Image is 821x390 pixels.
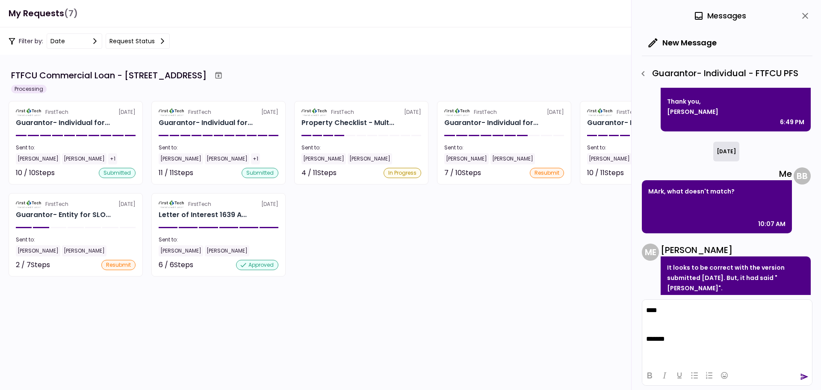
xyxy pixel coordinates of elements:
[758,219,786,229] div: 10:07 AM
[694,9,746,22] div: Messages
[99,168,136,178] div: submitted
[159,108,185,116] img: Partner logo
[331,108,354,116] div: FirstTech
[444,144,564,152] div: Sent to:
[64,5,78,22] span: (7)
[490,153,535,164] div: [PERSON_NAME]
[587,118,681,128] div: Guarantor- Individual for SLOV AND SLOV, LLC John Curran
[205,245,249,256] div: [PERSON_NAME]
[800,372,809,381] button: send
[16,153,60,164] div: [PERSON_NAME]
[587,108,613,116] img: Partner logo
[667,96,804,107] div: Thank you,
[702,369,717,381] button: Numbered list
[159,108,278,116] div: [DATE]
[301,153,346,164] div: [PERSON_NAME]
[636,66,812,81] div: Guarantor- Individual - FTFCU PFS
[661,244,811,256] div: [PERSON_NAME]
[444,118,538,128] div: Guarantor- Individual for SLOV AND SLOV, LLC Jim Miketo
[348,153,392,164] div: [PERSON_NAME]
[50,36,65,46] div: date
[642,32,724,54] button: New Message
[236,260,278,270] div: approved
[667,107,804,117] div: [PERSON_NAME]
[642,244,659,261] div: M E
[188,108,211,116] div: FirstTech
[530,168,564,178] div: resubmit
[16,245,60,256] div: [PERSON_NAME]
[159,118,253,128] div: Guarantor- Individual for SLOV AND SLOV, LLC Shawn Buckley
[648,186,786,196] p: MArk, what doesn't match?
[642,167,792,180] div: Me
[687,369,702,381] button: Bullet list
[16,118,110,128] div: Guarantor- Individual for SLOV AND SLOV, LLC Joe Miketo
[301,118,394,128] div: Property Checklist - Multi-Family for SLOV AND SLOV, LLC 1639 Alameda Ave
[444,108,564,116] div: [DATE]
[159,144,278,152] div: Sent to:
[159,200,185,208] img: Partner logo
[301,144,421,152] div: Sent to:
[444,153,489,164] div: [PERSON_NAME]
[205,153,249,164] div: [PERSON_NAME]
[301,108,328,116] img: Partner logo
[16,144,136,152] div: Sent to:
[798,9,812,23] button: close
[159,236,278,244] div: Sent to:
[16,200,42,208] img: Partner logo
[47,33,102,49] button: date
[474,108,497,116] div: FirstTech
[617,108,640,116] div: FirstTech
[780,117,804,127] div: 6:49 PM
[16,260,50,270] div: 2 / 7 Steps
[657,369,672,381] button: Italic
[211,68,226,83] button: Archive workflow
[16,210,111,220] div: Guarantor- Entity for SLOV AND SLOV, LLC Neighborhood Drummer, LLC
[101,260,136,270] div: resubmit
[159,245,203,256] div: [PERSON_NAME]
[159,260,193,270] div: 6 / 6 Steps
[384,168,421,178] div: In Progress
[642,369,657,381] button: Bold
[251,153,260,164] div: +1
[667,262,804,293] p: It looks to be correct with the version submitted [DATE]. But, it had said "[PERSON_NAME]".
[242,168,278,178] div: submitted
[9,33,170,49] div: Filter by:
[45,200,68,208] div: FirstTech
[11,69,207,82] div: FTFCU Commercial Loan - [STREET_ADDRESS]
[159,168,193,178] div: 11 / 11 Steps
[301,168,337,178] div: 4 / 11 Steps
[62,245,106,256] div: [PERSON_NAME]
[713,142,739,161] div: [DATE]
[62,153,106,164] div: [PERSON_NAME]
[45,108,68,116] div: FirstTech
[16,200,136,208] div: [DATE]
[159,200,278,208] div: [DATE]
[642,300,812,365] iframe: Rich Text Area
[11,85,47,93] div: Processing
[108,153,117,164] div: +1
[587,153,632,164] div: [PERSON_NAME]
[717,369,732,381] button: Emojis
[794,167,811,185] div: B B
[301,108,421,116] div: [DATE]
[159,210,247,220] div: Letter of Interest 1639 Alameda Ave Lakewood OH
[188,200,211,208] div: FirstTech
[9,5,78,22] h1: My Requests
[16,168,55,178] div: 10 / 10 Steps
[16,108,136,116] div: [DATE]
[444,108,470,116] img: Partner logo
[672,369,687,381] button: Underline
[587,108,707,116] div: [DATE]
[106,33,170,49] button: Request status
[587,168,624,178] div: 10 / 11 Steps
[444,168,481,178] div: 7 / 10 Steps
[16,236,136,244] div: Sent to:
[16,108,42,116] img: Partner logo
[159,153,203,164] div: [PERSON_NAME]
[587,144,707,152] div: Sent to:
